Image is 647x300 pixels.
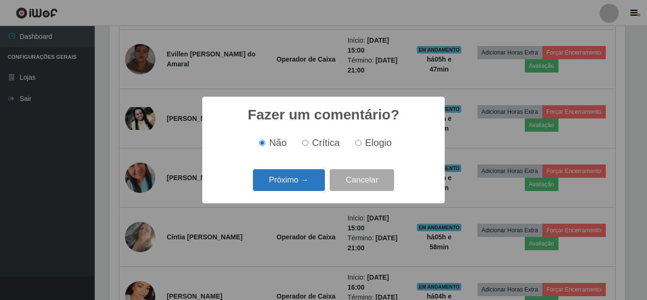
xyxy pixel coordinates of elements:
[365,137,392,148] span: Elogio
[259,140,265,146] input: Não
[253,169,325,191] button: Próximo →
[269,137,287,148] span: Não
[312,137,340,148] span: Crítica
[330,169,394,191] button: Cancelar
[248,106,399,123] h2: Fazer um comentário?
[302,140,308,146] input: Crítica
[355,140,361,146] input: Elogio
